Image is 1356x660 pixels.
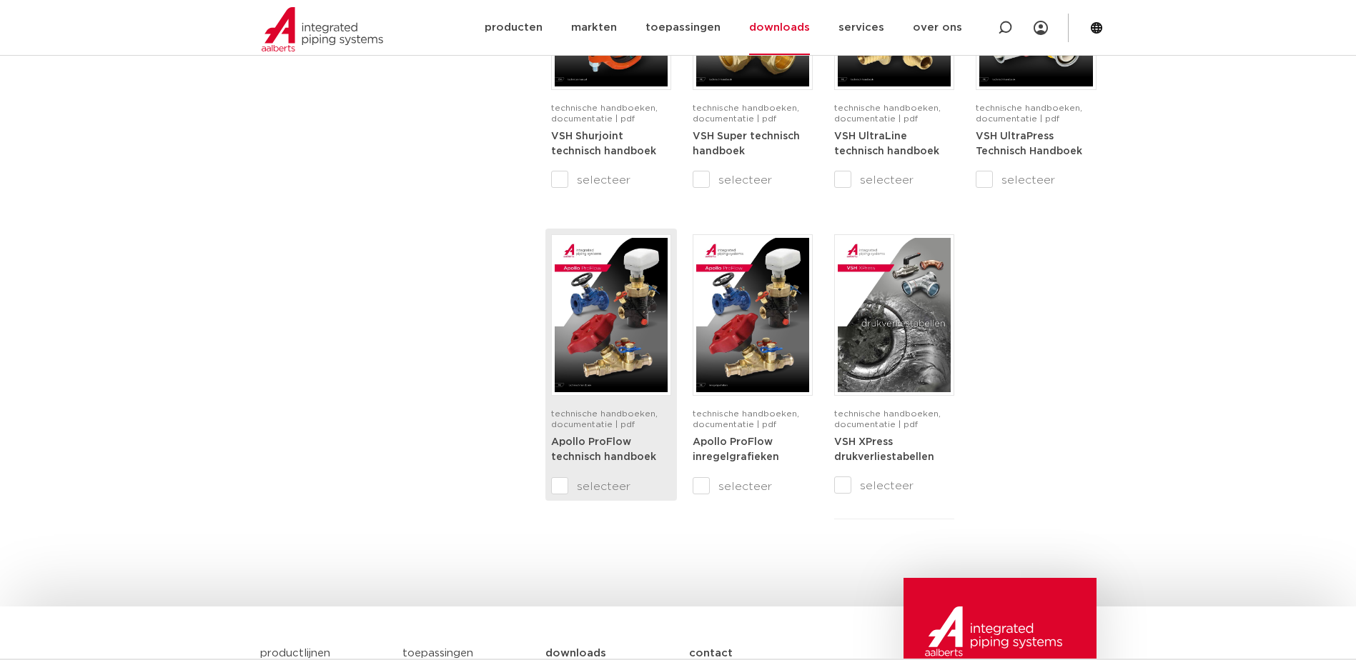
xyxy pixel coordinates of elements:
[693,131,800,157] a: VSH Super technisch handboek
[976,131,1082,157] a: VSH UltraPress Technisch Handboek
[551,104,658,123] span: technische handboeken, documentatie | pdf
[551,131,656,157] a: VSH Shurjoint technisch handboek
[693,409,799,429] span: technische handboeken, documentatie | pdf
[551,171,671,189] label: selecteer
[693,104,799,123] span: technische handboeken, documentatie | pdf
[976,171,1096,189] label: selecteer
[693,436,779,463] a: Apollo ProFlow inregelgrafieken
[693,478,813,495] label: selecteer
[834,104,941,123] span: technische handboeken, documentatie | pdf
[834,409,941,429] span: technische handboeken, documentatie | pdf
[834,171,954,189] label: selecteer
[693,171,813,189] label: selecteer
[260,648,330,659] a: productlijnen
[834,477,954,494] label: selecteer
[976,104,1082,123] span: technische handboeken, documentatie | pdf
[402,648,473,659] a: toepassingen
[838,238,951,392] img: VSH-XPress_PLT_A4_5007629_2024-2.0_NL-pdf.jpg
[696,238,809,392] img: Apollo-ProFlow_A4FlowCharts_5009941-2022-1.0_NL-pdf.jpg
[834,436,934,463] a: VSH XPress drukverliestabellen
[551,436,656,463] a: Apollo ProFlow technisch handboek
[551,409,658,429] span: technische handboeken, documentatie | pdf
[551,478,671,495] label: selecteer
[555,238,668,392] img: Apollo-ProFlow-A4TM_5010004_2022_1.0_NL-1-pdf.jpg
[834,131,939,157] a: VSH UltraLine technisch handboek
